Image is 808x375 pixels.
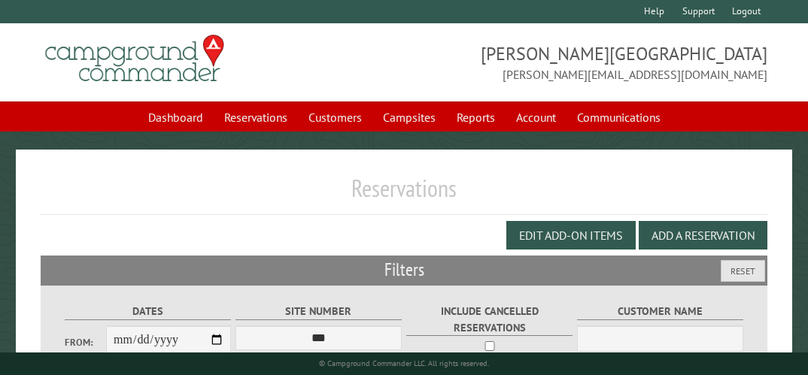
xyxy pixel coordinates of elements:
button: Edit Add-on Items [506,221,636,249]
img: Campground Commander [41,29,229,88]
label: Dates [65,303,231,320]
span: [PERSON_NAME][GEOGRAPHIC_DATA] [PERSON_NAME][EMAIL_ADDRESS][DOMAIN_NAME] [404,41,767,83]
label: Site Number [235,303,402,320]
small: © Campground Commander LLC. All rights reserved. [319,358,489,368]
a: Communications [568,103,670,132]
a: Account [507,103,565,132]
a: Reports [448,103,504,132]
button: Reset [721,260,765,282]
a: Campsites [374,103,445,132]
a: Customers [299,103,371,132]
label: From: [65,335,106,349]
label: Include Cancelled Reservations [406,303,573,336]
label: Customer Name [577,303,743,320]
button: Add a Reservation [639,221,767,249]
h1: Reservations [41,174,768,215]
a: Reservations [215,103,296,132]
a: Dashboard [139,103,212,132]
h2: Filters [41,256,768,284]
